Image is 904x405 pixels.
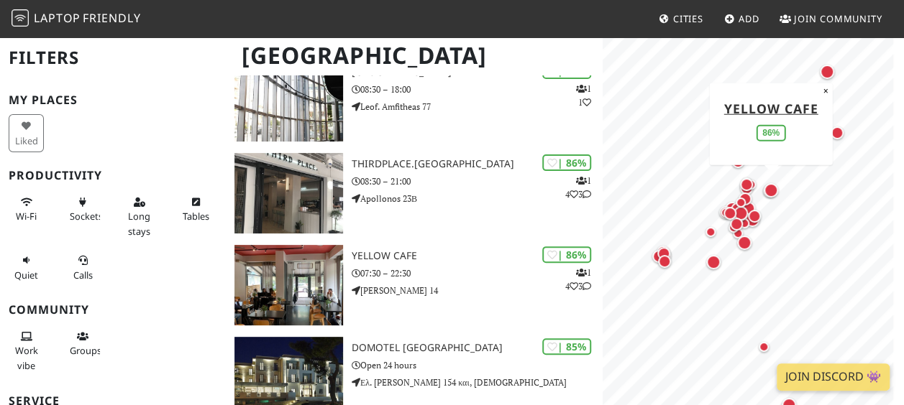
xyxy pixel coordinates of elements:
button: Quiet [9,248,44,287]
span: Join Community [794,12,882,25]
a: Join Community [774,6,888,32]
span: Work-friendly tables [183,210,209,223]
button: Wi-Fi [9,190,44,228]
span: Power sockets [70,210,103,223]
a: Red Center | 89% 11 [GEOGRAPHIC_DATA] 08:30 – 18:00 Leof. Amfitheas 77 [226,61,603,141]
h3: My Places [9,93,217,107]
h3: Productivity [9,169,217,182]
a: Thirdplace.Athens | 86% 143 Thirdplace.[GEOGRAPHIC_DATA] 08:30 – 21:00 Apollonos 23Β [226,153,603,233]
p: 1 4 3 [565,266,591,293]
div: Map marker [717,204,734,221]
div: | 86% [542,154,591,171]
p: 1 1 [576,82,591,109]
h1: [GEOGRAPHIC_DATA] [230,36,600,75]
a: LaptopFriendly LaptopFriendly [12,6,141,32]
div: Map marker [649,247,668,266]
span: Friendly [83,10,140,26]
h3: Yellow Cafe [352,250,603,262]
button: Long stays [122,190,157,243]
img: Thirdplace.Athens [234,153,343,233]
span: Laptop [34,10,81,26]
button: Calls [65,248,101,287]
button: Groups [65,325,101,363]
img: Red Center [234,61,343,141]
div: Map marker [721,204,739,223]
div: Map marker [729,152,747,171]
p: Leof. Amfitheas 77 [352,100,603,113]
img: Yellow Cafe [234,245,343,325]
p: Apollonos 23Β [352,192,603,205]
div: Map marker [731,203,751,223]
div: Map marker [725,219,742,236]
div: Map marker [738,174,755,191]
p: Ελ. [PERSON_NAME] 154 και, [DEMOGRAPHIC_DATA] [352,376,603,389]
button: Work vibe [9,325,44,377]
a: Yellow Cafe [724,99,818,116]
span: Stable Wi-Fi [16,210,37,223]
p: 1 4 3 [565,174,591,201]
span: Video/audio calls [73,269,93,281]
p: [PERSON_NAME] 14 [352,284,603,297]
div: Map marker [736,190,754,208]
div: Map marker [761,180,781,200]
div: Map marker [828,124,846,142]
div: Map marker [703,252,723,272]
div: Map marker [734,233,754,253]
p: Open 24 hours [352,358,603,372]
div: Map marker [722,199,742,219]
div: Map marker [730,199,749,218]
div: Map marker [702,223,719,241]
div: Map marker [745,207,764,225]
span: Cities [673,12,703,25]
h3: Thirdplace.[GEOGRAPHIC_DATA] [352,158,603,170]
div: Map marker [655,252,674,271]
p: 08:30 – 21:00 [352,174,603,188]
div: Map marker [760,182,779,200]
span: Group tables [70,344,101,357]
p: 07:30 – 22:30 [352,266,603,280]
h2: Filters [9,36,217,80]
span: Long stays [128,210,150,237]
a: Add [718,6,765,32]
div: Map marker [732,194,749,211]
button: Close popup [818,83,832,98]
button: Sockets [65,190,101,228]
div: Map marker [716,203,735,222]
div: Map marker [737,175,756,194]
span: People working [15,344,38,371]
div: Map marker [654,243,672,261]
h3: Community [9,303,217,317]
div: Map marker [817,62,837,82]
span: Add [739,12,759,25]
div: Map marker [654,244,673,263]
div: 86% [757,124,785,141]
div: | 85% [542,338,591,355]
img: LaptopFriendly [12,9,29,27]
a: Yellow Cafe | 86% 143 Yellow Cafe 07:30 – 22:30 [PERSON_NAME] 14 [226,245,603,325]
div: Map marker [728,200,747,218]
div: Map marker [727,215,746,233]
button: Tables [178,190,214,228]
div: | 86% [542,246,591,263]
span: Quiet [14,269,38,281]
div: Map marker [729,225,747,242]
h3: Domotel [GEOGRAPHIC_DATA] [352,342,603,354]
a: Cities [653,6,709,32]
